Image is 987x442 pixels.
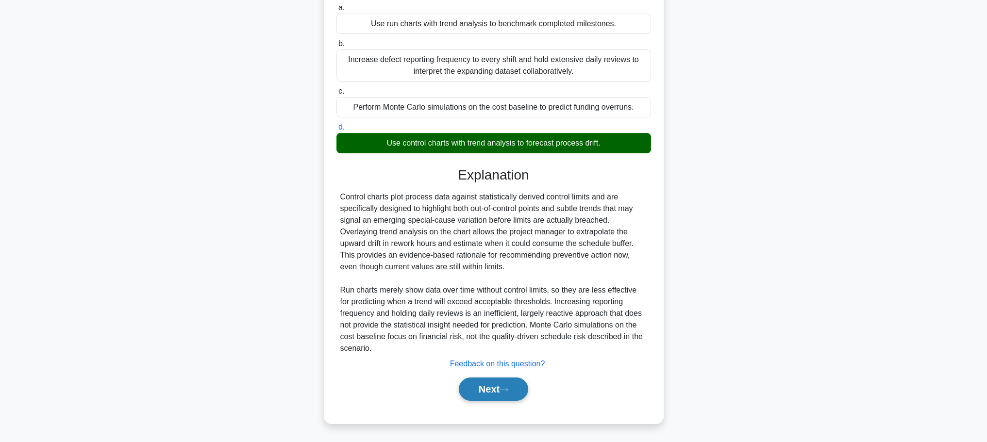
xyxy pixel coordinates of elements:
[336,49,651,82] div: Increase defect reporting frequency to every shift and hold extensive daily reviews to interpret ...
[336,14,651,34] div: Use run charts with trend analysis to benchmark completed milestones.
[338,87,344,95] span: c.
[450,360,545,368] a: Feedback on this question?
[338,123,345,131] span: d.
[338,39,345,48] span: b.
[338,3,345,12] span: a.
[342,167,645,183] h3: Explanation
[459,377,528,401] button: Next
[336,133,651,153] div: Use control charts with trend analysis to forecast process drift.
[336,97,651,117] div: Perform Monte Carlo simulations on the cost baseline to predict funding overruns.
[340,191,647,354] div: Control charts plot process data against statistically derived control limits and are specificall...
